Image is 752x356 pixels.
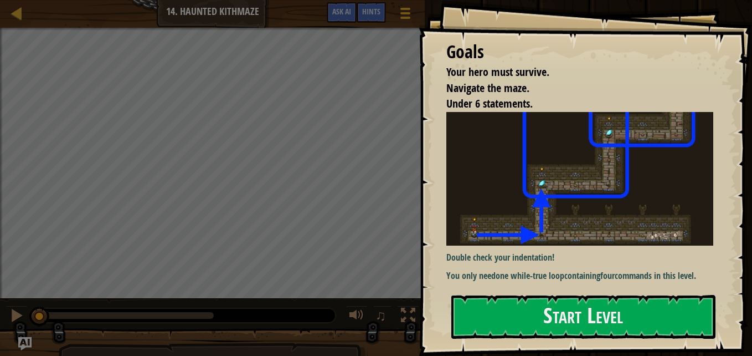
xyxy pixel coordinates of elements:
[375,307,387,324] span: ♫
[346,306,368,328] button: Adjust volume
[511,269,564,282] strong: while-true loop
[332,6,351,17] span: Ask AI
[496,269,508,282] strong: one
[446,80,529,95] span: Navigate the maze.
[373,306,392,328] button: ♫
[397,306,419,328] button: Toggle fullscreen
[18,337,32,350] button: Ask AI
[446,269,722,282] p: You only need containing commands in this level.
[446,64,549,79] span: Your hero must survive.
[446,112,722,246] img: Haunted kithmaze
[6,306,28,328] button: Ctrl + P: Pause
[446,251,722,264] p: Double check your indentation!
[432,80,710,96] li: Navigate the maze.
[392,2,419,28] button: Show game menu
[451,295,715,339] button: Start Level
[446,39,713,65] div: Goals
[432,64,710,80] li: Your hero must survive.
[362,6,380,17] span: Hints
[600,269,615,282] strong: four
[446,96,533,111] span: Under 6 statements.
[432,96,710,112] li: Under 6 statements.
[327,2,357,23] button: Ask AI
